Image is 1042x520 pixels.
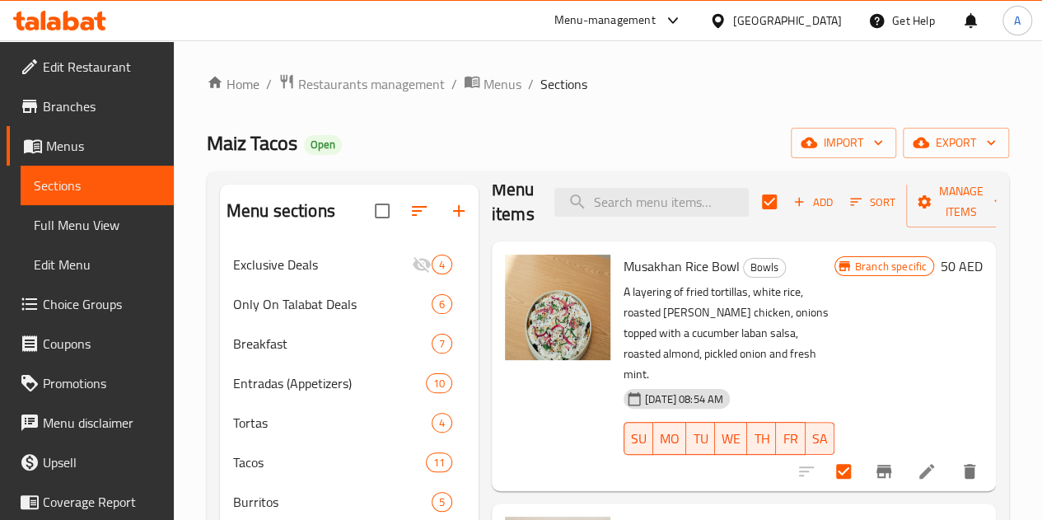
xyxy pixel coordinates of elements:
a: Menu disclaimer [7,403,174,443]
a: Edit Menu [21,245,174,284]
span: Burritos [233,492,432,512]
span: Tortas [233,413,432,433]
span: TH [754,427,769,451]
li: / [528,74,534,94]
h2: Menu sections [227,199,335,223]
span: 7 [432,336,451,352]
img: Musakhan Rice Bowl [505,255,610,360]
span: import [804,133,883,153]
span: Coverage Report [43,492,161,512]
span: Promotions [43,373,161,393]
span: Manage items [919,181,1003,223]
a: Choice Groups [7,284,174,324]
a: Upsell [7,443,174,482]
span: Edit Restaurant [43,57,161,77]
h2: Menu items [492,177,535,227]
a: Sections [21,166,174,205]
a: Home [207,74,259,94]
button: WE [715,422,747,455]
div: Open [304,135,342,155]
div: Only On Talabat Deals6 [220,284,479,324]
span: Add item [787,190,839,215]
span: MO [660,427,680,451]
nav: breadcrumb [207,73,1009,95]
span: WE [722,427,741,451]
span: Select to update [826,454,861,489]
button: TH [747,422,776,455]
span: Restaurants management [298,74,445,94]
li: / [451,74,457,94]
input: search [554,188,749,217]
span: export [916,133,996,153]
button: MO [653,422,686,455]
span: Select all sections [365,194,400,228]
div: items [432,294,452,314]
span: Maiz Tacos [207,124,297,162]
span: Tacos [233,452,426,472]
button: SU [624,422,653,455]
li: / [266,74,272,94]
button: delete [950,452,989,491]
button: Manage items [906,176,1016,227]
span: Add [791,193,835,212]
span: Branch specific [848,259,933,274]
div: Menu-management [554,11,656,30]
a: Edit Restaurant [7,47,174,87]
button: Add [787,190,839,215]
button: TU [686,422,715,455]
a: Menus [464,73,521,95]
a: Restaurants management [278,73,445,95]
span: Sections [34,176,161,195]
div: Exclusive Deals4 [220,245,479,284]
button: Branch-specific-item [864,452,904,491]
div: Entradas (Appetizers)10 [220,363,479,403]
div: items [426,452,452,472]
span: Edit Menu [34,255,161,274]
div: Bowls [743,258,786,278]
span: 4 [432,415,451,431]
a: Coupons [7,324,174,363]
div: Tortas4 [220,403,479,443]
svg: Inactive section [412,255,432,274]
span: [DATE] 08:54 AM [638,391,730,407]
span: Sections [540,74,587,94]
span: Only On Talabat Deals [233,294,432,314]
a: Branches [7,87,174,126]
span: Full Menu View [34,215,161,235]
span: Menu disclaimer [43,413,161,433]
div: items [432,255,452,274]
button: SA [806,422,834,455]
a: Edit menu item [917,461,937,481]
button: import [791,128,896,158]
div: items [432,413,452,433]
span: Entradas (Appetizers) [233,373,426,393]
span: Sort [850,193,895,212]
span: Bowls [744,258,785,277]
button: export [903,128,1009,158]
span: TU [693,427,708,451]
div: Exclusive Deals [233,255,412,274]
span: 5 [432,494,451,510]
span: Open [304,138,342,152]
h6: 50 AED [941,255,983,278]
span: 6 [432,297,451,312]
span: Musakhan Rice Bowl [624,254,740,279]
span: 10 [427,376,451,391]
span: Breakfast [233,334,432,354]
span: Coupons [43,334,161,354]
button: Sort [846,190,899,215]
span: Branches [43,96,161,116]
div: [GEOGRAPHIC_DATA] [733,12,842,30]
div: Tacos11 [220,443,479,482]
span: Sort sections [400,191,439,231]
a: Full Menu View [21,205,174,245]
p: A layering of fried tortillas, white rice, roasted [PERSON_NAME] chicken, onions topped with a cu... [624,282,834,385]
span: Choice Groups [43,294,161,314]
span: SU [631,427,647,451]
span: Menus [46,136,161,156]
span: A [1014,12,1021,30]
